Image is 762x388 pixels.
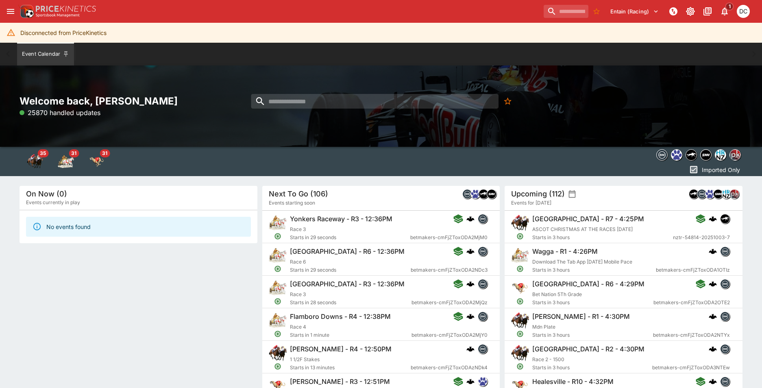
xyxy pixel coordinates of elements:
[478,312,488,321] div: betmakers
[737,5,750,18] div: David Crockford
[46,219,91,234] div: No events found
[479,189,488,199] div: nztr
[709,377,717,386] div: cerberus
[500,94,515,109] button: No Bookmarks
[517,363,524,370] svg: Open
[568,190,576,198] button: settings
[290,377,390,386] h6: [PERSON_NAME] - R3 - 12:51PM
[290,233,410,242] span: Starts in 29 seconds
[466,247,475,255] img: logo-cerberus.svg
[709,247,717,255] div: cerberus
[700,4,715,19] button: Documentation
[517,265,524,272] svg: Open
[511,199,551,207] span: Events for [DATE]
[705,189,715,199] div: grnz
[411,266,488,274] span: betmakers-cmFjZToxODA2NDc3
[487,189,496,199] div: samemeetingmulti
[517,298,524,305] svg: Open
[721,377,730,386] img: betmakers.png
[462,189,472,199] div: betmakers
[478,214,488,224] div: betmakers
[729,189,739,199] div: pricekinetics
[656,266,730,274] span: betmakers-cmFjZToxODA1OTIz
[709,345,717,353] div: cerberus
[27,153,43,170] img: horse_racing
[18,3,34,20] img: PriceKinetics Logo
[705,190,714,198] img: grnz.png
[709,215,717,223] img: logo-cerberus.svg
[709,377,717,386] img: logo-cerberus.svg
[466,377,475,386] img: logo-cerberus.svg
[251,94,498,109] input: search
[721,189,731,199] div: hrnz
[290,356,320,362] span: 1 1/2F Stakes
[532,291,582,297] span: Bet Nation 5Th Grade
[269,312,287,329] img: harness_racing.png
[411,364,488,372] span: betmakers-cmFjZToxODAzNDk4
[532,377,614,386] h6: Healesville - R10 - 4:32PM
[274,265,281,272] svg: Open
[532,312,630,321] h6: [PERSON_NAME] - R1 - 4:30PM
[653,331,730,339] span: betmakers-cmFjZToxODA2NTYx
[58,153,74,170] img: harness_racing
[511,344,529,362] img: horse_racing.png
[511,279,529,297] img: greyhound_racing.png
[721,312,730,321] img: betmakers.png
[20,25,107,40] div: Disconnected from PriceKinetics
[27,153,43,170] div: Horse Racing
[532,324,555,330] span: Mdn Plate
[290,364,411,372] span: Starts in 13 minutes
[666,4,681,19] button: NOT Connected to PK
[269,199,315,207] span: Events starting soon
[466,280,475,288] div: cerberus
[683,4,698,19] button: Toggle light/dark mode
[26,198,80,207] span: Events currently in play
[590,5,603,18] button: No Bookmarks
[410,233,488,242] span: betmakers-cmFjZToxODA2MjM0
[269,246,287,264] img: harness_racing.png
[686,149,697,161] div: nztr
[709,215,717,223] div: cerberus
[709,247,717,255] img: logo-cerberus.svg
[478,344,487,353] img: betmakers.png
[532,345,644,353] h6: [GEOGRAPHIC_DATA] - R2 - 4:30PM
[671,149,682,161] div: grnz
[466,345,475,353] div: cerberus
[478,247,487,256] img: betmakers.png
[478,279,488,289] div: betmakers
[686,150,697,160] img: nztr.png
[715,150,726,160] img: hrnz.png
[517,330,524,338] svg: Open
[290,299,411,307] span: Starts in 28 seconds
[721,279,730,289] div: betmakers
[729,149,741,161] div: pricekinetics
[20,147,112,176] div: Event type filters
[657,150,667,160] img: betmakers.png
[69,149,79,157] span: 31
[466,247,475,255] div: cerberus
[715,149,726,161] div: hrnz
[532,280,644,288] h6: [GEOGRAPHIC_DATA] - R6 - 4:29PM
[730,190,739,198] img: pricekinetics.png
[36,13,80,17] img: Sportsbook Management
[532,259,632,265] span: Download The Tab App [DATE] Mobile Pace
[478,214,487,223] img: betmakers.png
[709,312,717,320] div: cerberus
[532,356,564,362] span: Race 2 - 1500
[717,4,732,19] button: Notifications
[709,280,717,288] img: logo-cerberus.svg
[725,2,734,11] span: 1
[411,331,488,339] span: betmakers-cmFjZToxODA2MjY0
[478,279,487,288] img: betmakers.png
[290,226,306,232] span: Race 3
[686,163,742,176] button: Imported Only
[721,344,730,354] div: betmakers
[470,189,480,199] div: grnz
[269,214,287,232] img: harness_racing.png
[17,43,74,65] button: Event Calendar
[466,280,475,288] img: logo-cerberus.svg
[290,291,306,297] span: Race 3
[471,190,480,198] img: grnz.png
[532,299,653,307] span: Starts in 3 hours
[100,149,110,157] span: 31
